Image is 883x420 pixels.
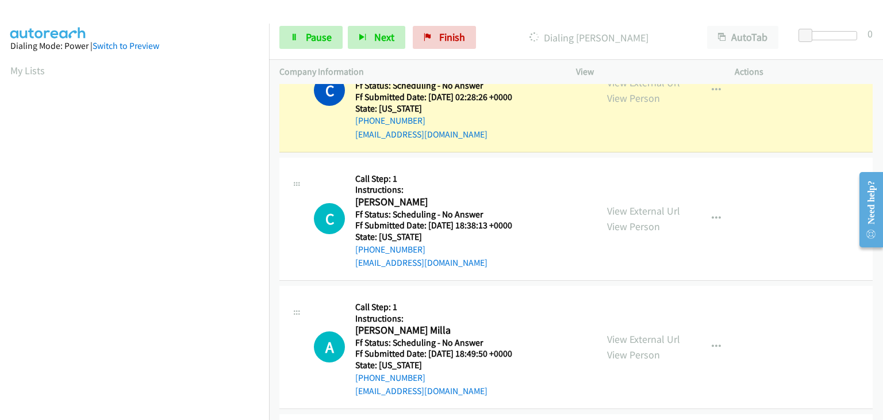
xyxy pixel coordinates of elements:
p: Actions [735,65,873,79]
a: My Lists [10,64,45,77]
a: [EMAIL_ADDRESS][DOMAIN_NAME] [355,385,487,396]
a: View Person [607,91,660,105]
a: Switch to Preview [93,40,159,51]
iframe: Resource Center [850,164,883,255]
h5: Ff Submitted Date: [DATE] 02:28:26 +0000 [355,91,527,103]
h1: C [314,75,345,106]
a: View Person [607,348,660,361]
span: Next [374,30,394,44]
h5: Ff Submitted Date: [DATE] 18:38:13 +0000 [355,220,527,231]
h5: State: [US_STATE] [355,231,527,243]
div: Delay between calls (in seconds) [804,31,857,40]
h2: [PERSON_NAME] Milla [355,324,527,337]
p: Company Information [279,65,555,79]
h5: Ff Status: Scheduling - No Answer [355,80,527,91]
h5: Call Step: 1 [355,173,527,185]
h5: Ff Status: Scheduling - No Answer [355,209,527,220]
h5: Ff Submitted Date: [DATE] 18:49:50 +0000 [355,348,527,360]
h5: State: [US_STATE] [355,360,527,371]
a: View External Url [607,204,680,217]
h2: [PERSON_NAME] [355,196,527,209]
h5: Call Step: 1 [355,301,527,313]
div: The call is yet to be attempted [314,203,345,234]
a: Pause [279,26,343,49]
p: View [576,65,714,79]
a: [PHONE_NUMBER] [355,115,425,126]
p: Dialing [PERSON_NAME] [492,30,686,45]
h1: A [314,331,345,362]
a: View Person [607,220,660,233]
div: Dialing Mode: Power | [10,39,259,53]
div: The call is yet to be attempted [314,331,345,362]
div: 0 [867,26,873,41]
h5: Instructions: [355,184,527,196]
button: Next [348,26,405,49]
h5: Ff Status: Scheduling - No Answer [355,337,527,349]
button: AutoTab [707,26,778,49]
a: [EMAIL_ADDRESS][DOMAIN_NAME] [355,257,487,268]
h1: C [314,203,345,234]
a: [EMAIL_ADDRESS][DOMAIN_NAME] [355,129,487,140]
h5: Instructions: [355,313,527,324]
span: Pause [306,30,332,44]
a: View External Url [607,333,680,346]
a: [PHONE_NUMBER] [355,244,425,255]
a: [PHONE_NUMBER] [355,372,425,383]
h5: State: [US_STATE] [355,103,527,114]
a: Finish [413,26,476,49]
span: Finish [439,30,465,44]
